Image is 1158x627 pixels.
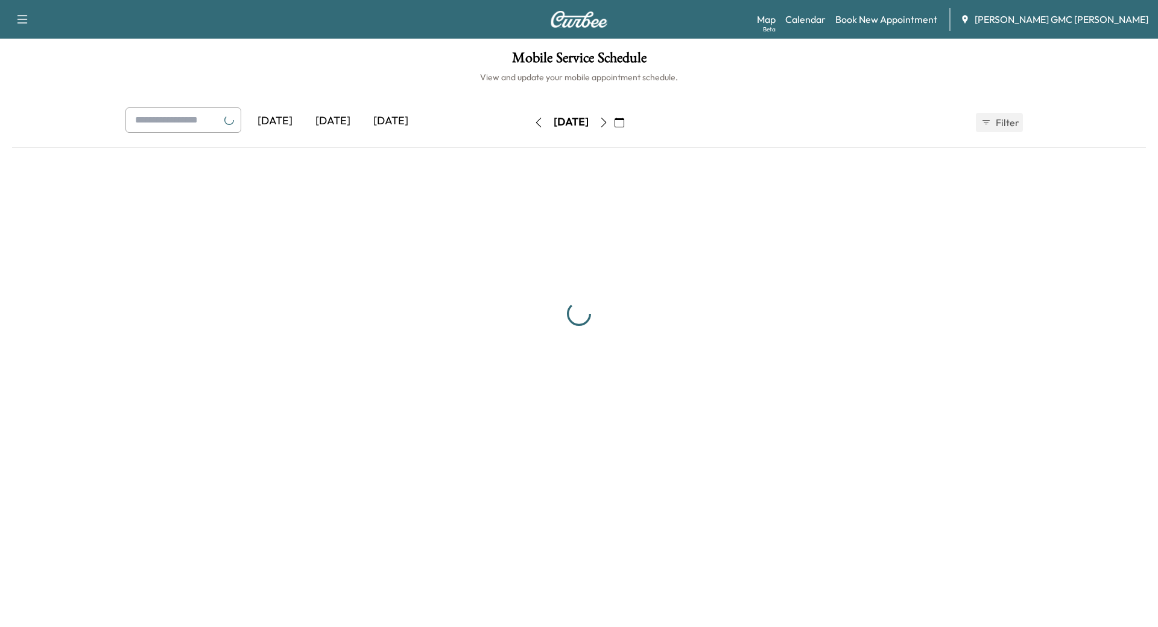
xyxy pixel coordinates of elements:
[763,25,776,34] div: Beta
[976,113,1023,132] button: Filter
[835,12,937,27] a: Book New Appointment
[996,115,1017,130] span: Filter
[246,107,304,135] div: [DATE]
[785,12,826,27] a: Calendar
[12,71,1146,83] h6: View and update your mobile appointment schedule.
[550,11,608,28] img: Curbee Logo
[12,51,1146,71] h1: Mobile Service Schedule
[362,107,420,135] div: [DATE]
[975,12,1148,27] span: [PERSON_NAME] GMC [PERSON_NAME]
[304,107,362,135] div: [DATE]
[757,12,776,27] a: MapBeta
[554,115,589,130] div: [DATE]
